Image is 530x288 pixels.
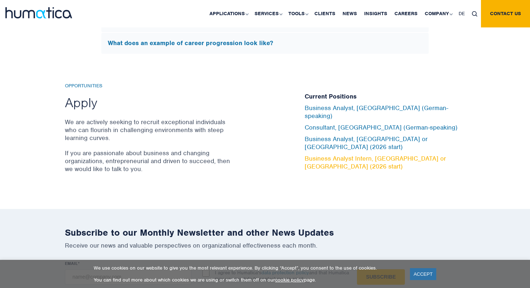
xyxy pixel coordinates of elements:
h5: Current Positions [305,93,465,101]
a: Consultant, [GEOGRAPHIC_DATA] (German-speaking) [305,123,458,131]
span: DE [459,10,465,17]
h5: What does an example of career progression look like? [108,39,422,47]
p: Receive our news and valuable perspectives on organizational effectiveness each month. [65,241,465,249]
p: We are actively seeking to recruit exceptional individuals who can flourish in challenging enviro... [65,118,233,142]
h2: Subscribe to our Monthly Newsletter and other News Updates [65,227,465,238]
a: cookie policy [275,277,304,283]
a: Business Analyst Intern, [GEOGRAPHIC_DATA] or [GEOGRAPHIC_DATA] (2026 start) [305,154,446,170]
a: ACCEPT [410,268,436,280]
p: If you are passionate about business and changing organizations, entrepreneurial and driven to su... [65,149,233,173]
a: Business Analyst, [GEOGRAPHIC_DATA] or [GEOGRAPHIC_DATA] (2026 start) [305,135,428,151]
img: search_icon [472,11,477,17]
img: logo [5,7,72,18]
p: We use cookies on our website to give you the most relevant experience. By clicking “Accept”, you... [94,265,401,271]
a: Business Analyst, [GEOGRAPHIC_DATA] (German-speaking) [305,104,448,120]
p: You can find out more about which cookies we are using or switch them off on our page. [94,277,401,283]
h6: Opportunities [65,83,233,89]
h2: Apply [65,94,233,111]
